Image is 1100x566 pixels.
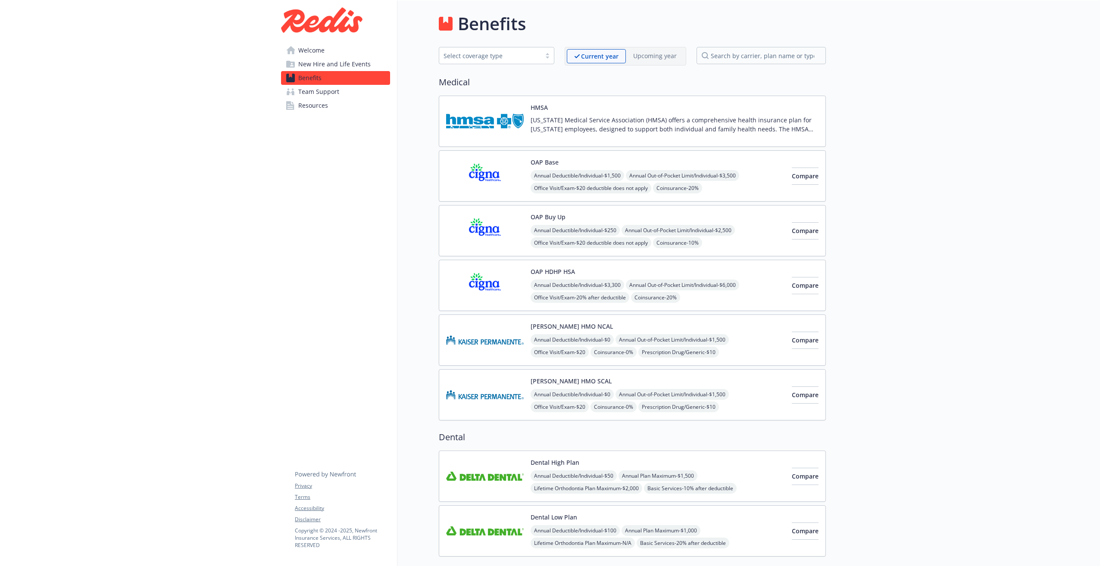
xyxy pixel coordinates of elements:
[616,334,729,345] span: Annual Out-of-Pocket Limit/Individual - $1,500
[792,527,819,535] span: Compare
[281,57,390,71] a: New Hire and Life Events
[531,525,620,536] span: Annual Deductible/Individual - $100
[295,493,390,501] a: Terms
[531,389,614,400] span: Annual Deductible/Individual - $0
[439,76,826,89] h2: Medical
[281,71,390,85] a: Benefits
[298,44,325,57] span: Welcome
[295,504,390,512] a: Accessibility
[295,482,390,490] a: Privacy
[638,347,719,358] span: Prescription Drug/Generic - $10
[281,85,390,99] a: Team Support
[792,472,819,480] span: Compare
[531,538,635,548] span: Lifetime Orthodontia Plan Maximum - N/A
[531,183,651,193] span: Office Visit/Exam - $20 deductible does not apply
[616,389,729,400] span: Annual Out-of-Pocket Limit/Individual - $1,500
[444,51,537,60] div: Select coverage type
[633,51,677,60] p: Upcoming year
[792,277,819,294] button: Compare
[531,513,577,522] button: Dental Low Plan
[298,85,339,99] span: Team Support
[619,470,697,481] span: Annual Plan Maximum - $1,500
[531,376,612,386] button: [PERSON_NAME] HMO SCAL
[792,522,819,540] button: Compare
[439,431,826,444] h2: Dental
[295,527,390,549] p: Copyright © 2024 - 2025 , Newfront Insurance Services, ALL RIGHTS RESERVED
[631,292,680,303] span: Coinsurance - 20%
[531,470,617,481] span: Annual Deductible/Individual - $50
[531,458,579,467] button: Dental High Plan
[644,483,737,494] span: Basic Services - 10% after deductible
[792,336,819,344] span: Compare
[446,322,524,358] img: Kaiser Permanente Insurance Company carrier logo
[531,237,651,248] span: Office Visit/Exam - $20 deductible does not apply
[626,170,739,181] span: Annual Out-of-Pocket Limit/Individual - $3,500
[531,103,548,112] button: HMSA
[531,401,589,412] span: Office Visit/Exam - $20
[792,332,819,349] button: Compare
[531,158,559,167] button: OAP Base
[281,44,390,57] a: Welcome
[281,99,390,112] a: Resources
[446,513,524,549] img: Delta Dental Insurance Company carrier logo
[637,538,729,548] span: Basic Services - 20% after deductible
[626,280,739,290] span: Annual Out-of-Pocket Limit/Individual - $6,000
[446,267,524,304] img: CIGNA carrier logo
[295,516,390,523] a: Disclaimer
[531,347,589,358] span: Office Visit/Exam - $20
[792,172,819,180] span: Compare
[298,71,322,85] span: Benefits
[581,52,619,61] p: Current year
[446,376,524,413] img: Kaiser Permanente Insurance Company carrier logo
[697,47,826,64] input: search by carrier, plan name or type
[792,222,819,239] button: Compare
[792,168,819,185] button: Compare
[531,292,629,303] span: Office Visit/Exam - 20% after deductible
[458,11,526,37] h1: Benefits
[626,49,684,63] span: Upcoming year
[446,103,524,140] img: Hawaii Medical Service Association carrier logo
[792,227,819,235] span: Compare
[638,401,719,412] span: Prescription Drug/Generic - $10
[446,212,524,249] img: CIGNA carrier logo
[446,458,524,494] img: Delta Dental Insurance Company carrier logo
[591,347,637,358] span: Coinsurance - 0%
[531,334,614,345] span: Annual Deductible/Individual - $0
[622,225,735,236] span: Annual Out-of-Pocket Limit/Individual - $2,500
[531,115,819,134] p: [US_STATE] Medical Service Association (HMSA) offers a comprehensive health insurance plan for [U...
[653,237,702,248] span: Coinsurance - 10%
[298,99,328,112] span: Resources
[591,401,637,412] span: Coinsurance - 0%
[792,468,819,485] button: Compare
[531,280,624,290] span: Annual Deductible/Individual - $3,300
[792,281,819,289] span: Compare
[792,386,819,404] button: Compare
[531,170,624,181] span: Annual Deductible/Individual - $1,500
[298,57,371,71] span: New Hire and Life Events
[531,267,575,276] button: OAP HDHP HSA
[531,212,566,221] button: OAP Buy Up
[531,483,642,494] span: Lifetime Orthodontia Plan Maximum - $2,000
[531,225,620,236] span: Annual Deductible/Individual - $250
[531,322,613,331] button: [PERSON_NAME] HMO NCAL
[446,158,524,194] img: CIGNA carrier logo
[792,391,819,399] span: Compare
[622,525,700,536] span: Annual Plan Maximum - $1,000
[653,183,702,193] span: Coinsurance - 20%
